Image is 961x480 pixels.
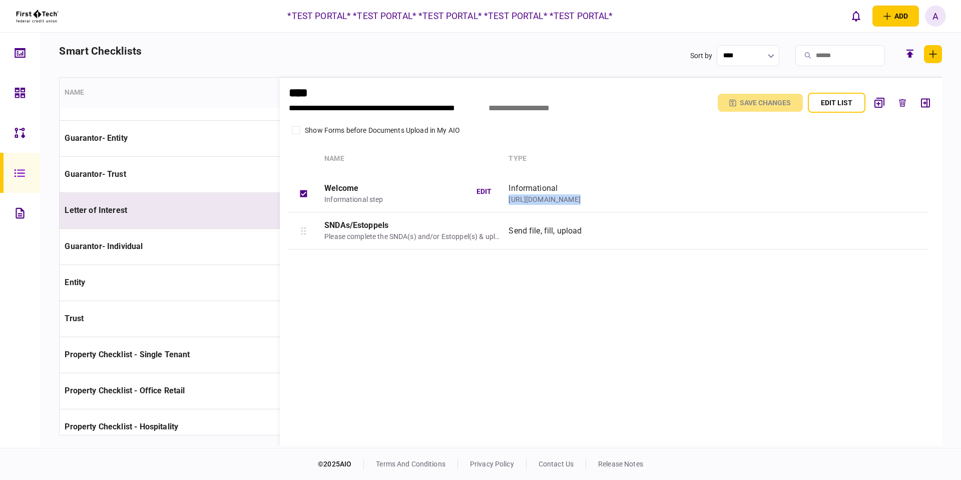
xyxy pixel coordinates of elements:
button: open adding identity options [872,6,919,27]
div: SNDAs/Estoppels [324,219,500,231]
div: Show Forms before Documents Upload in My AIO [305,125,460,136]
div: Welcome [324,182,463,194]
span: Property Checklist - Hospitality [65,422,178,431]
a: privacy policy [470,460,514,468]
button: edit list [808,93,865,113]
a: terms and conditions [376,460,445,468]
span: Trust [65,314,84,323]
div: Sort by [690,51,713,61]
div: Send file, fill, upload [509,225,846,237]
div: © 2025 AIO [318,459,364,469]
div: Informational step [324,194,463,205]
div: Informational [509,182,846,194]
a: release notes [598,460,643,468]
span: Property Checklist - Single Tenant [65,350,190,359]
span: Guarantor- Trust [65,169,126,179]
span: Guarantor- Entity [65,133,128,143]
span: Property Checklist - Office Retail [65,386,185,395]
div: *TEST PORTAL* *TEST PORTAL* *TEST PORTAL* *TEST PORTAL* *TEST PORTAL* [287,10,613,23]
div: Type [509,153,846,164]
h2: smart checklists [59,45,142,77]
img: client company logo [15,4,60,29]
div: Name [324,153,504,164]
a: contact us [539,460,574,468]
span: Letter of Interest [65,205,127,215]
div: [URL][DOMAIN_NAME] [509,194,846,205]
span: Guarantor- Individual [65,242,143,251]
button: edit [468,182,500,200]
button: open notifications list [845,6,866,27]
th: Name [60,78,312,108]
span: Entity [65,278,85,287]
button: A [925,6,946,27]
div: Please complete the SNDA(s) and/or Estoppel(s) & upload once completed & signed. [324,231,500,242]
